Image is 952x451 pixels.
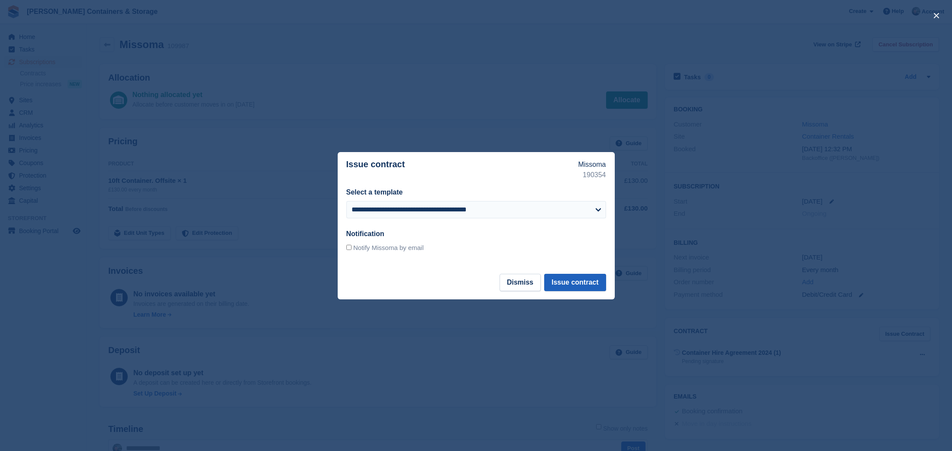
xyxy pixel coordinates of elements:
p: Issue contract [346,159,578,180]
label: Select a template [346,188,403,196]
p: 190354 [578,170,606,180]
button: Issue contract [544,274,606,291]
p: Missoma [578,159,606,170]
label: Notification [346,230,384,237]
span: Notify Missoma by email [353,244,424,251]
input: Notify Missoma by email [346,245,352,250]
button: Dismiss [500,274,541,291]
button: close [929,9,943,23]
